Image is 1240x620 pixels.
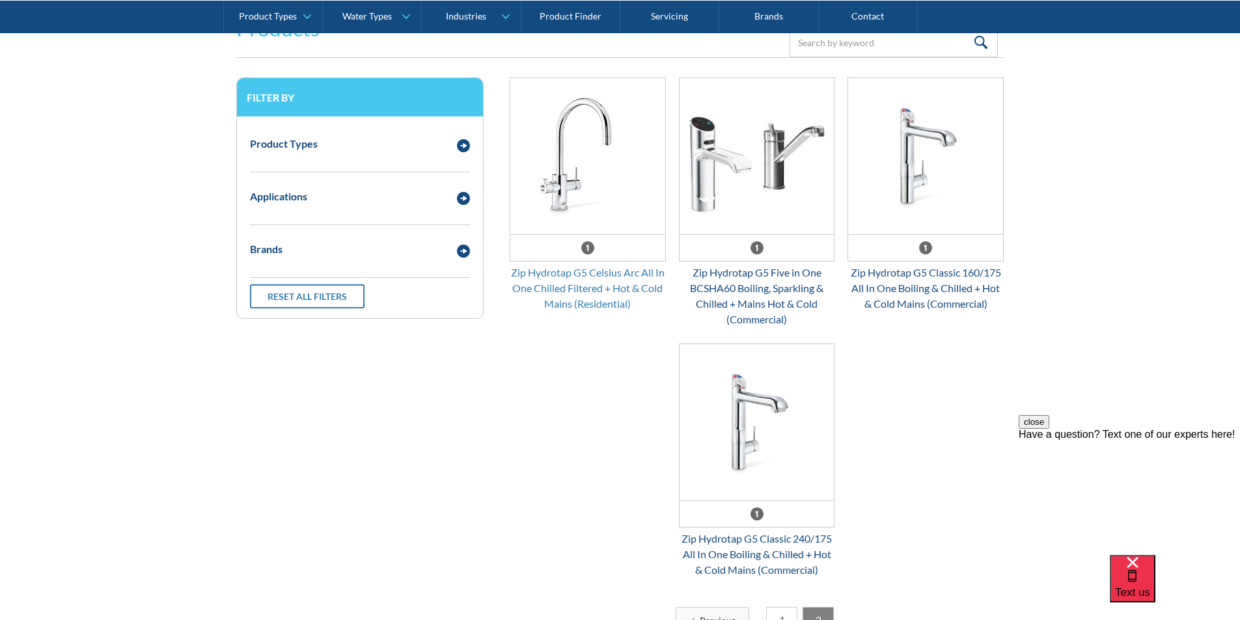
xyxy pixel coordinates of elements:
[247,91,473,103] h3: Filter by
[1110,555,1240,620] iframe: podium webchat widget bubble
[250,241,282,257] div: Brands
[847,77,1004,312] a: Zip Hydrotap G5 Classic 160/175 All In One Boiling & Chilled + Hot & Cold Mains (Commercial)Zip H...
[679,265,835,327] div: Zip Hydrotap G5 Five in One BCSHA60 Boiling, Sparkling & Chilled + Mains Hot & Cold (Commercial)
[847,265,1004,312] div: Zip Hydrotap G5 Classic 160/175 All In One Boiling & Chilled + Hot & Cold Mains (Commercial)
[679,344,835,578] a: Zip Hydrotap G5 Classic 240/175 All In One Boiling & Chilled + Hot & Cold Mains (Commercial)Zip H...
[680,344,834,500] img: Zip Hydrotap G5 Classic 240/175 All In One Boiling & Chilled + Hot & Cold Mains (Commercial)
[342,10,392,21] div: Water Types
[680,78,834,234] img: Zip Hydrotap G5 Five in One BCSHA60 Boiling, Sparkling & Chilled + Mains Hot & Cold (Commercial)
[510,265,666,312] div: Zip Hydrotap G5 Celsius Arc All In One Chilled Filtered + Hot & Cold Mains (Residential)
[848,78,1003,234] img: Zip Hydrotap G5 Classic 160/175 All In One Boiling & Chilled + Hot & Cold Mains (Commercial)
[510,78,665,234] img: Zip Hydrotap G5 Celsius Arc All In One Chilled Filtered + Hot & Cold Mains (Residential)
[1019,415,1240,571] iframe: podium webchat widget prompt
[250,189,307,204] div: Applications
[250,136,318,152] div: Product Types
[679,77,835,327] a: Zip Hydrotap G5 Five in One BCSHA60 Boiling, Sparkling & Chilled + Mains Hot & Cold (Commercial)Z...
[446,10,486,21] div: Industries
[510,77,666,312] a: Zip Hydrotap G5 Celsius Arc All In One Chilled Filtered + Hot & Cold Mains (Residential)Zip Hydro...
[239,10,297,21] div: Product Types
[790,28,998,57] input: Search by keyword
[679,531,835,578] div: Zip Hydrotap G5 Classic 240/175 All In One Boiling & Chilled + Hot & Cold Mains (Commercial)
[250,284,365,308] a: Reset all filters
